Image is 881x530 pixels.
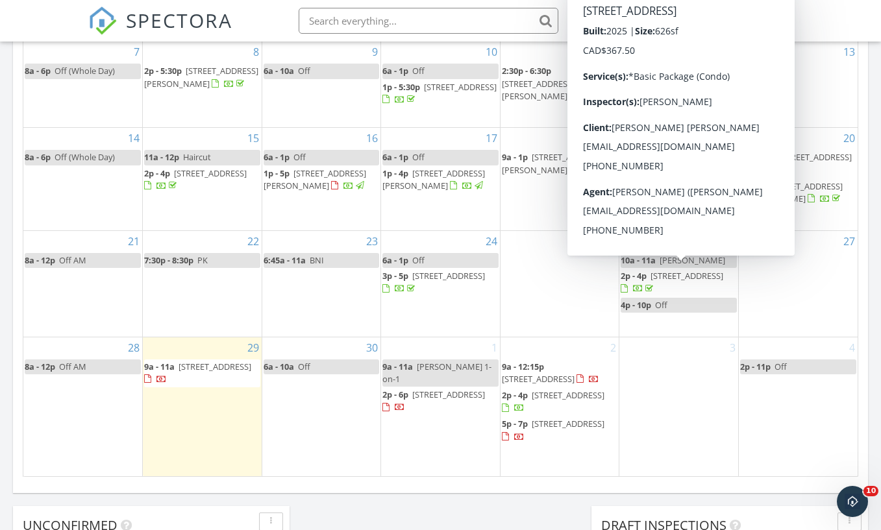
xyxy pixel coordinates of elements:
[740,179,856,207] a: 2p - 4p [STREET_ADDRESS][PERSON_NAME]
[655,299,667,311] span: Off
[621,269,737,296] a: 2p - 4p [STREET_ADDRESS]
[55,65,115,77] span: Off (Whole Day)
[144,359,260,387] a: 9a - 11a [STREET_ADDRESS]
[779,151,852,163] span: [STREET_ADDRESS]
[144,167,247,191] a: 2p - 4p [STREET_ADDRESS]
[264,361,294,372] span: 6a - 10a
[143,42,262,128] td: Go to September 8, 2025
[740,151,852,175] a: 10a - 11a [STREET_ADDRESS]
[382,270,408,282] span: 3p - 5p
[660,254,725,266] span: [PERSON_NAME]
[382,167,408,179] span: 1p - 4p
[841,231,858,252] a: Go to September 27, 2025
[532,418,604,429] span: [STREET_ADDRESS]
[619,337,739,476] td: Go to October 3, 2025
[382,166,499,194] a: 1p - 4p [STREET_ADDRESS][PERSON_NAME]
[483,231,500,252] a: Go to September 24, 2025
[412,254,425,266] span: Off
[144,65,182,77] span: 2p - 5:30p
[740,150,856,178] a: 10a - 11a [STREET_ADDRESS]
[727,337,738,358] a: Go to October 3, 2025
[264,151,290,163] span: 6a - 1p
[197,254,208,266] span: PK
[298,361,310,372] span: Off
[740,361,771,372] span: 2p - 11p
[381,337,501,476] td: Go to October 1, 2025
[841,128,858,149] a: Go to September 20, 2025
[23,128,143,231] td: Go to September 14, 2025
[381,128,501,231] td: Go to September 17, 2025
[364,337,380,358] a: Go to September 30, 2025
[621,180,723,204] a: 3p - 5p [STREET_ADDRESS]
[621,270,647,282] span: 2p - 4p
[502,65,551,77] span: 2:30p - 6:30p
[502,359,618,387] a: 9a - 12:15p [STREET_ADDRESS]
[382,81,420,93] span: 1p - 5:30p
[125,128,142,149] a: Go to September 14, 2025
[364,231,380,252] a: Go to September 23, 2025
[740,151,775,163] span: 10a - 11a
[381,230,501,337] td: Go to September 24, 2025
[502,389,604,413] a: 2p - 4p [STREET_ADDRESS]
[502,65,604,101] a: 2:30p - 6:30p [STREET_ADDRESS][PERSON_NAME]
[293,151,306,163] span: Off
[621,270,723,294] a: 2p - 4p [STREET_ADDRESS]
[489,337,500,358] a: Go to October 1, 2025
[502,373,575,385] span: [STREET_ADDRESS]
[847,337,858,358] a: Go to October 4, 2025
[174,167,247,179] span: [STREET_ADDRESS]
[382,389,408,400] span: 2p - 6p
[25,254,55,266] span: 8a - 12p
[502,78,575,102] span: [STREET_ADDRESS][PERSON_NAME]
[59,361,86,372] span: Off AM
[721,128,738,149] a: Go to September 19, 2025
[602,128,619,149] a: Go to September 18, 2025
[382,361,413,372] span: 9a - 11a
[502,418,604,442] a: 5p - 7p [STREET_ADDRESS]
[502,64,618,104] a: 2:30p - 6:30p [STREET_ADDRESS][PERSON_NAME]
[143,230,262,337] td: Go to September 22, 2025
[382,269,499,296] a: 3p - 5p [STREET_ADDRESS]
[382,361,491,385] span: [PERSON_NAME] 1-on-1
[144,166,260,194] a: 2p - 4p [STREET_ADDRESS]
[738,337,858,476] td: Go to October 4, 2025
[738,128,858,231] td: Go to September 20, 2025
[412,65,425,77] span: Off
[619,128,739,231] td: Go to September 19, 2025
[262,230,381,337] td: Go to September 23, 2025
[621,81,651,93] span: 2p - 11p
[144,151,179,163] span: 11a - 12p
[25,65,51,77] span: 8a - 6p
[502,151,604,175] span: [STREET_ADDRESS][PERSON_NAME]
[25,361,55,372] span: 8a - 12p
[262,42,381,128] td: Go to September 9, 2025
[382,254,408,266] span: 6a - 1p
[179,361,251,372] span: [STREET_ADDRESS]
[264,167,290,179] span: 1p - 5p
[382,167,485,191] a: 1p - 4p [STREET_ADDRESS][PERSON_NAME]
[621,150,737,178] a: 10a - 12p [STREET_ADDRESS][PERSON_NAME]
[651,180,723,192] span: [STREET_ADDRESS]
[183,151,211,163] span: Haircut
[502,151,604,175] a: 9a - 1p [STREET_ADDRESS][PERSON_NAME]
[619,230,739,337] td: Go to September 26, 2025
[502,361,544,372] span: 9a - 12:15p
[619,42,739,128] td: Go to September 12, 2025
[264,167,366,191] a: 1p - 5p [STREET_ADDRESS][PERSON_NAME]
[264,167,366,191] span: [STREET_ADDRESS][PERSON_NAME]
[740,180,766,192] span: 2p - 4p
[621,254,656,266] span: 10a - 11a
[381,42,501,128] td: Go to September 10, 2025
[382,151,408,163] span: 6a - 1p
[502,418,528,429] span: 5p - 7p
[144,361,251,385] a: 9a - 11a [STREET_ADDRESS]
[299,8,558,34] input: Search everything...
[502,151,528,163] span: 9a - 1p
[673,21,784,34] div: Best Coast Inspections
[25,151,51,163] span: 8a - 6p
[55,151,115,163] span: Off (Whole Day)
[502,388,618,416] a: 2p - 4p [STREET_ADDRESS]
[655,81,667,93] span: Off
[621,151,732,175] a: 10a - 12p [STREET_ADDRESS][PERSON_NAME]
[602,231,619,252] a: Go to September 25, 2025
